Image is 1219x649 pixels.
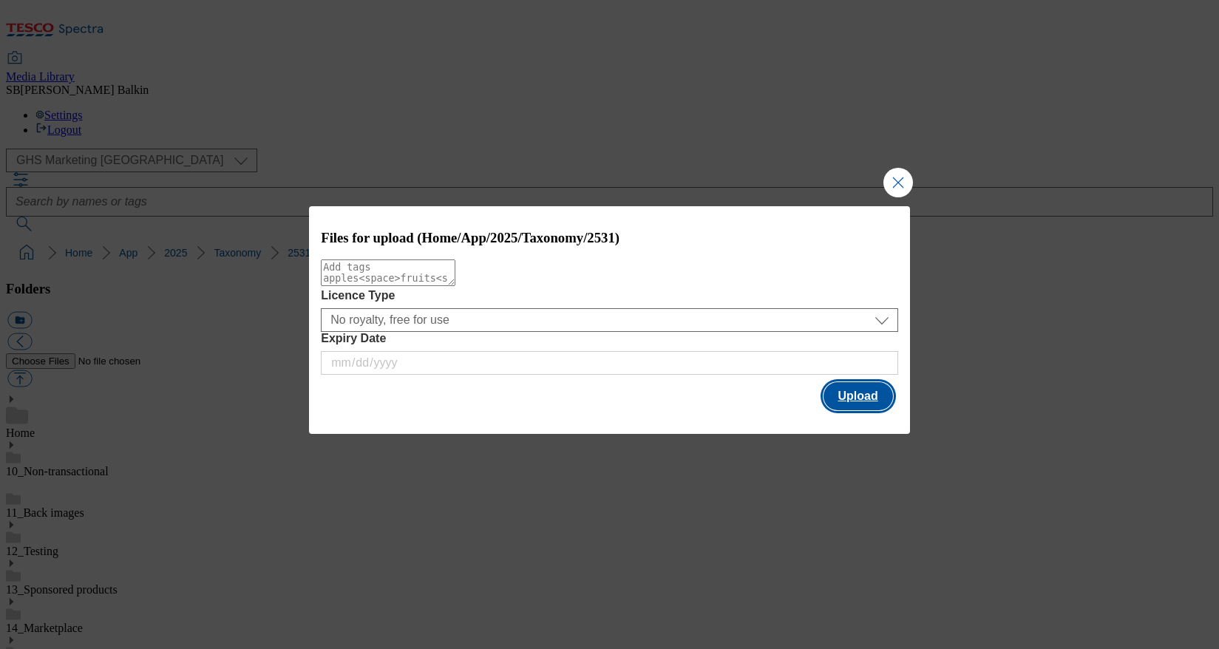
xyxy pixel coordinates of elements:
label: Licence Type [321,289,898,302]
button: Upload [824,382,893,410]
h3: Files for upload (Home/App/2025/Taxonomy/2531) [321,230,898,246]
label: Expiry Date [321,332,898,345]
button: Close Modal [883,168,913,197]
div: Modal [309,206,910,435]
